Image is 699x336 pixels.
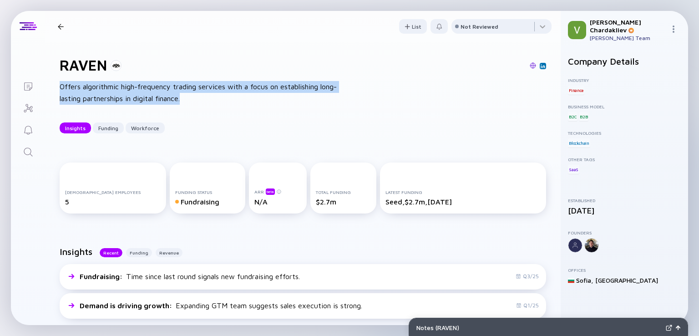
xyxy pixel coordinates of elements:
[80,301,362,310] div: Expanding GTM team suggests sales execution is strong.
[65,189,161,195] div: [DEMOGRAPHIC_DATA] Employees
[266,188,275,195] div: beta
[568,138,590,148] div: Blockchain
[316,189,371,195] div: Total Funding
[568,130,681,136] div: Technologies
[568,157,681,162] div: Other Tags
[60,122,91,133] button: Insights
[60,81,351,104] div: Offers algorithmic high-frequency trading services with a focus on establishing long-lasting part...
[80,272,124,280] span: Fundraising :
[126,122,165,133] button: Workforce
[11,118,45,140] a: Reminders
[316,198,371,206] div: $2.7m
[568,77,681,83] div: Industry
[516,302,539,309] div: Q1/25
[666,325,672,331] img: Expand Notes
[590,18,666,34] div: [PERSON_NAME] Chardakliev
[93,122,124,133] button: Funding
[541,64,545,68] img: RAVEN Linkedin Page
[568,267,681,273] div: Offices
[595,276,658,284] div: [GEOGRAPHIC_DATA]
[590,35,666,41] div: [PERSON_NAME] Team
[670,25,677,33] img: Menu
[568,198,681,203] div: Established
[100,248,122,257] button: Recent
[254,188,301,195] div: ARR
[254,198,301,206] div: N/A
[399,20,427,34] div: List
[60,246,92,257] h2: Insights
[461,23,498,30] div: Not Reviewed
[568,277,574,284] img: Bulgaria Flag
[399,19,427,34] button: List
[568,86,584,95] div: Finance
[568,21,586,39] img: Viktor Profile Picture
[568,112,577,121] div: B2C
[568,165,579,174] div: SaaS
[126,121,165,135] div: Workforce
[385,198,541,206] div: Seed, $2.7m, [DATE]
[65,198,161,206] div: 5
[60,121,91,135] div: Insights
[568,230,681,235] div: Founders
[385,189,541,195] div: Latest Funding
[576,276,593,284] div: Sofia ,
[516,273,539,280] div: Q3/25
[568,206,681,215] div: [DATE]
[156,248,182,257] button: Revenue
[80,272,300,280] div: Time since last round signals new fundraising efforts.
[175,189,239,195] div: Funding Status
[93,121,124,135] div: Funding
[60,56,107,74] h1: RAVEN
[175,198,239,206] div: Fundraising
[568,56,681,66] h2: Company Details
[11,75,45,97] a: Lists
[416,324,662,331] div: Notes ( RAVEN )
[11,140,45,162] a: Search
[126,248,152,257] button: Funding
[568,104,681,109] div: Business Model
[11,97,45,118] a: Investor Map
[579,112,588,121] div: B2B
[530,62,536,69] img: RAVEN Website
[676,326,680,330] img: Open Notes
[80,301,174,310] span: Demand is driving growth :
